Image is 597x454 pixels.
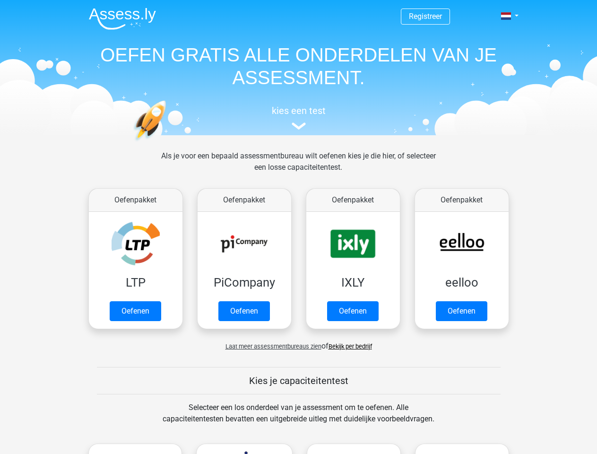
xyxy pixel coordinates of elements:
[97,375,501,386] h5: Kies je capaciteitentest
[409,12,442,21] a: Registreer
[81,44,516,89] h1: OEFEN GRATIS ALLE ONDERDELEN VAN JE ASSESSMENT.
[154,402,443,436] div: Selecteer een los onderdeel van je assessment om te oefenen. Alle capaciteitentesten bevatten een...
[110,301,161,321] a: Oefenen
[133,100,203,186] img: oefenen
[218,301,270,321] a: Oefenen
[81,105,516,116] h5: kies een test
[89,8,156,30] img: Assessly
[81,333,516,352] div: of
[154,150,443,184] div: Als je voor een bepaald assessmentbureau wilt oefenen kies je die hier, of selecteer een losse ca...
[81,105,516,130] a: kies een test
[327,301,379,321] a: Oefenen
[225,343,321,350] span: Laat meer assessmentbureaus zien
[329,343,372,350] a: Bekijk per bedrijf
[292,122,306,130] img: assessment
[436,301,487,321] a: Oefenen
